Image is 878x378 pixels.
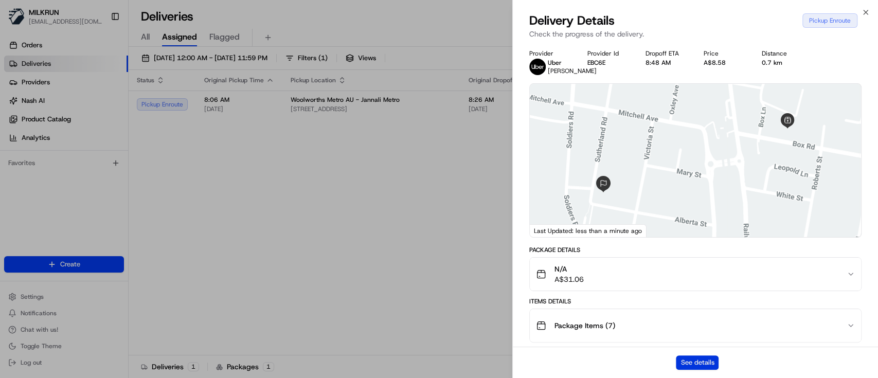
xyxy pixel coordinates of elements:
div: Provider [529,49,571,58]
div: Provider Id [587,49,629,58]
div: Dropoff ETA [646,49,687,58]
span: Package Items ( 7 ) [554,320,615,331]
button: N/AA$31.06 [530,258,861,291]
div: 0.7 km [762,59,803,67]
span: Delivery Details [529,12,615,29]
span: Uber [548,59,562,67]
img: uber-new-logo.jpeg [529,59,546,75]
div: Last Updated: less than a minute ago [530,224,647,237]
div: Price [704,49,745,58]
button: EBC6E [587,59,605,67]
p: Check the progress of the delivery. [529,29,862,39]
span: [PERSON_NAME] [548,67,597,75]
span: A$31.06 [554,274,584,284]
div: 8:48 AM [646,59,687,67]
div: Items Details [529,297,862,305]
div: Distance [762,49,803,58]
div: Package Details [529,246,862,254]
button: Package Items (7) [530,309,861,342]
div: A$8.58 [704,59,745,67]
span: N/A [554,264,584,274]
button: See details [676,355,719,370]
